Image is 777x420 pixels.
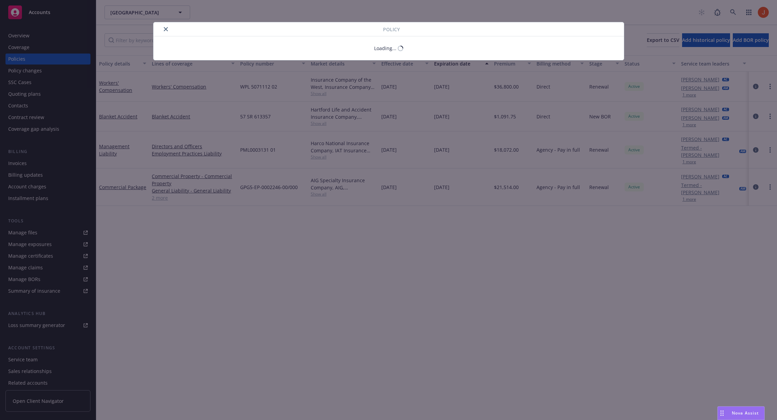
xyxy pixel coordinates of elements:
[383,26,400,33] span: Policy
[718,407,726,420] div: Drag to move
[717,406,765,420] button: Nova Assist
[374,45,396,52] div: Loading...
[162,25,170,33] button: close
[732,410,759,416] span: Nova Assist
